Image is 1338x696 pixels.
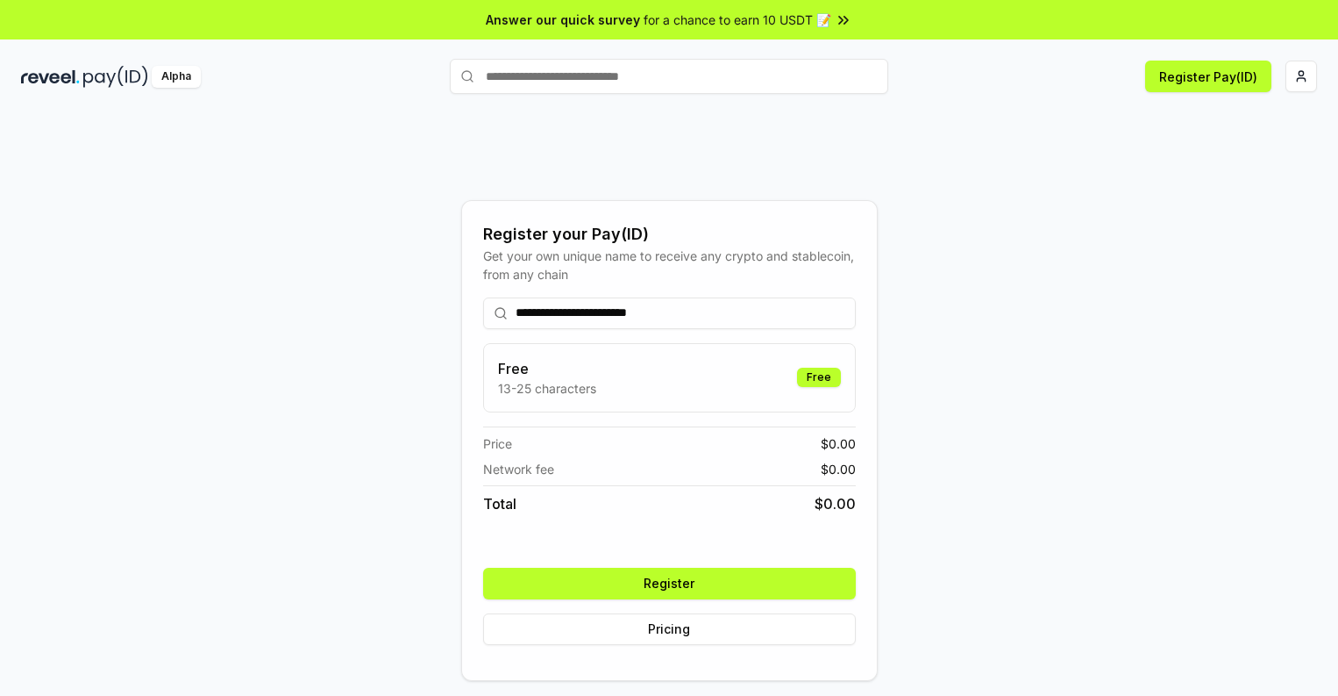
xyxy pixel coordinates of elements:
[483,247,856,283] div: Get your own unique name to receive any crypto and stablecoin, from any chain
[797,368,841,387] div: Free
[821,434,856,453] span: $ 0.00
[483,613,856,645] button: Pricing
[483,434,512,453] span: Price
[498,379,596,398] p: 13-25 characters
[644,11,831,29] span: for a chance to earn 10 USDT 📝
[152,66,201,88] div: Alpha
[815,493,856,514] span: $ 0.00
[486,11,640,29] span: Answer our quick survey
[1145,61,1271,92] button: Register Pay(ID)
[483,222,856,247] div: Register your Pay(ID)
[83,66,148,88] img: pay_id
[483,493,516,514] span: Total
[821,460,856,478] span: $ 0.00
[483,460,554,478] span: Network fee
[483,568,856,599] button: Register
[498,358,596,379] h3: Free
[21,66,80,88] img: reveel_dark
